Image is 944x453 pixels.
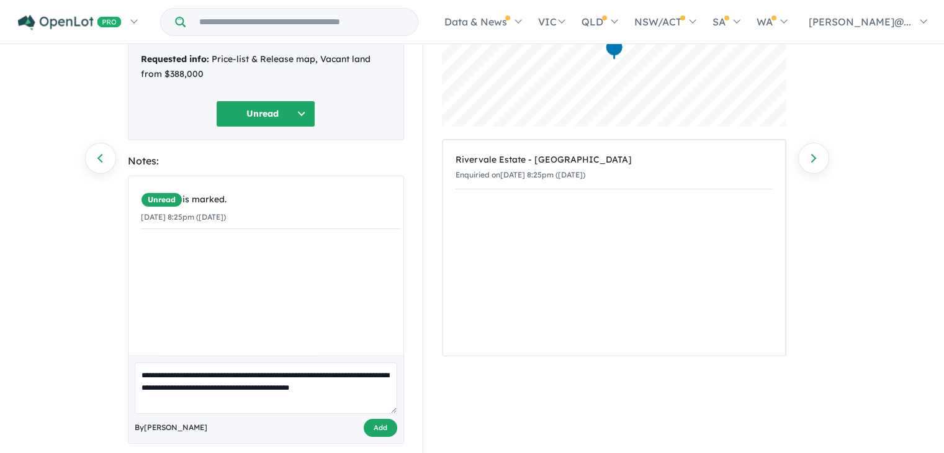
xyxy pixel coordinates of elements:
small: [DATE] 8:25pm ([DATE]) [141,212,226,222]
div: Rivervale Estate - [GEOGRAPHIC_DATA] [456,153,773,168]
button: Add [364,419,397,437]
img: Openlot PRO Logo White [18,15,122,30]
strong: Requested info: [141,53,209,65]
span: Unread [141,192,182,207]
button: Unread [216,101,315,127]
span: By [PERSON_NAME] [135,421,207,434]
small: Enquiried on [DATE] 8:25pm ([DATE]) [456,170,585,179]
div: Price-list & Release map, Vacant land from $388,000 [141,52,391,82]
div: Notes: [128,153,404,169]
div: is marked. [141,192,400,207]
input: Try estate name, suburb, builder or developer [188,9,415,35]
a: Rivervale Estate - [GEOGRAPHIC_DATA]Enquiried on[DATE] 8:25pm ([DATE]) [456,146,773,189]
div: Map marker [605,38,623,61]
span: [PERSON_NAME]@... [809,16,911,28]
